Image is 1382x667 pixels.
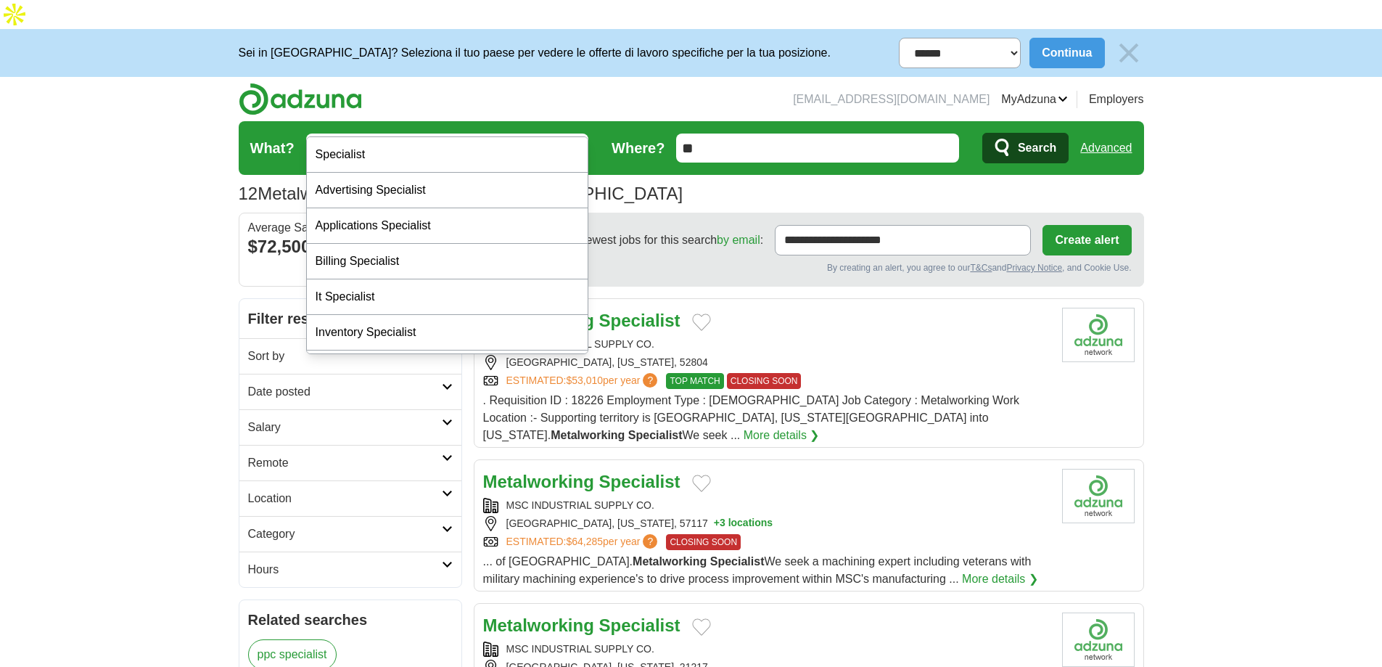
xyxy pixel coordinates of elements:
[599,615,680,635] strong: Specialist
[483,394,1020,441] span: . Requisition ID : 18226 Employment Type : [DEMOGRAPHIC_DATA] Job Category : Metalworking Work Lo...
[483,615,680,635] a: Metalworking Specialist
[727,373,802,389] span: CLOSING SOON
[612,137,665,159] label: Where?
[1018,134,1056,163] span: Search
[483,642,1050,657] div: MSC INDUSTRIAL SUPPLY CO.
[239,374,461,409] a: Date posted
[714,516,720,531] span: +
[717,234,760,246] a: by email
[239,184,683,203] h1: Metalworking specialist Jobs in [GEOGRAPHIC_DATA]
[506,373,661,389] a: ESTIMATED:$53,010per year?
[483,472,680,491] a: Metalworking Specialist
[643,373,657,388] span: ?
[307,244,588,279] div: Billing Specialist
[239,299,461,338] h2: Filter results
[239,338,461,374] a: Sort by
[1114,38,1144,68] img: icon_close_no_bg.svg
[239,181,258,207] span: 12
[551,429,625,441] strong: Metalworking
[982,133,1069,163] button: Search
[1006,263,1062,273] a: Privacy Notice
[248,383,442,401] h2: Date posted
[486,261,1132,274] div: By creating an alert, you agree to our and , and Cookie Use.
[307,351,588,386] div: Payroll Specialist
[248,234,453,260] div: $72,500
[744,427,820,444] a: More details ❯
[1089,91,1144,108] a: Employers
[483,472,594,491] strong: Metalworking
[239,516,461,552] a: Category
[248,490,442,507] h2: Location
[962,570,1038,588] a: More details ❯
[1062,308,1135,362] img: Company logo
[566,536,603,547] span: $64,285
[599,472,680,491] strong: Specialist
[1080,134,1132,163] a: Advanced
[248,609,453,631] h2: Related searches
[1001,91,1068,108] a: MyAdzuna
[710,555,765,568] strong: Specialist
[1062,469,1135,523] img: Company logo
[239,552,461,587] a: Hours
[248,348,442,365] h2: Sort by
[307,208,588,244] div: Applications Specialist
[483,555,1032,585] span: ... of [GEOGRAPHIC_DATA]. We seek a machining expert including veterans with military machining e...
[239,83,362,115] img: Adzuna logo
[239,480,461,516] a: Location
[307,173,588,208] div: Advertising Specialist
[1029,38,1104,68] button: Continua
[483,498,1050,513] div: MSC INDUSTRIAL SUPPLY CO.
[1042,225,1131,255] button: Create alert
[483,516,1050,531] div: [GEOGRAPHIC_DATA], [US_STATE], 57117
[633,555,707,568] strong: Metalworking
[666,534,741,550] span: CLOSING SOON
[307,315,588,351] div: Inventory Specialist
[970,263,992,273] a: T&Cs
[239,445,461,480] a: Remote
[250,137,295,159] label: What?
[666,373,723,389] span: TOP MATCH
[566,375,603,386] span: $53,010
[248,419,442,436] h2: Salary
[239,409,461,445] a: Salary
[714,516,773,531] button: +3 locations
[248,222,453,234] div: Average Salary
[307,279,588,315] div: It Specialist
[793,91,990,108] li: [EMAIL_ADDRESS][DOMAIN_NAME]
[628,429,683,441] strong: Specialist
[506,534,661,550] a: ESTIMATED:$64,285per year?
[248,525,442,543] h2: Category
[643,534,657,549] span: ?
[239,44,831,62] p: Sei in [GEOGRAPHIC_DATA]? Seleziona il tuo paese per vedere le offerte di lavoro specifiche per l...
[483,615,594,635] strong: Metalworking
[483,337,1050,352] div: MSC INDUSTRIAL SUPPLY CO.
[307,137,588,173] div: Specialist
[248,454,442,472] h2: Remote
[248,561,442,578] h2: Hours
[483,355,1050,370] div: [GEOGRAPHIC_DATA], [US_STATE], 52804
[692,475,711,492] button: Add to favorite jobs
[515,232,763,249] span: Receive the newest jobs for this search :
[1062,613,1135,667] img: Company logo
[692,314,711,331] button: Add to favorite jobs
[599,311,680,330] strong: Specialist
[692,618,711,636] button: Add to favorite jobs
